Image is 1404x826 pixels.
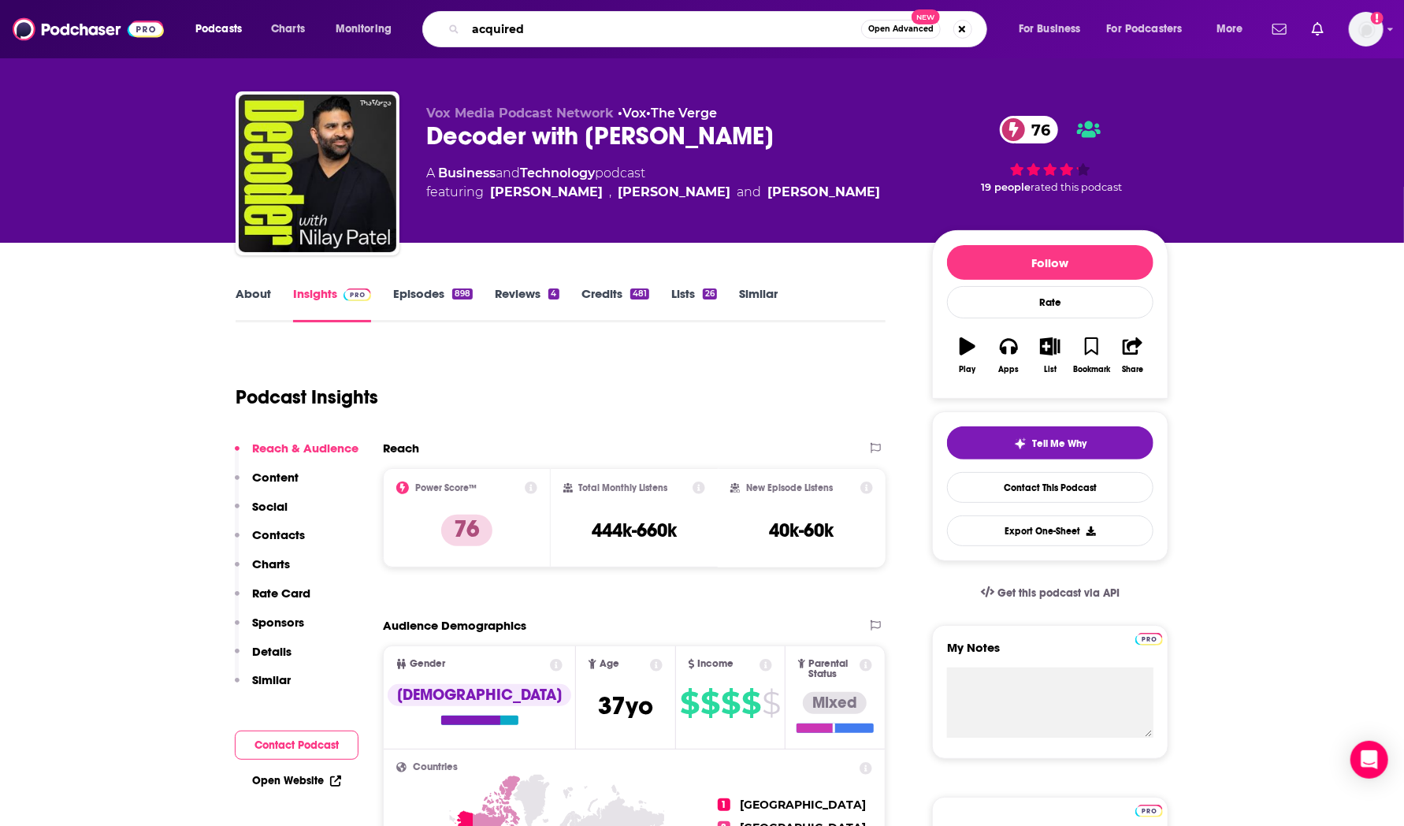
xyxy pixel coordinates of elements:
[235,731,358,760] button: Contact Podcast
[1266,16,1293,43] a: Show notifications dropdown
[252,586,310,601] p: Rate Card
[739,286,778,322] a: Similar
[618,106,646,121] span: •
[184,17,262,42] button: open menu
[325,17,412,42] button: open menu
[622,106,646,121] a: Vox
[997,586,1120,600] span: Get this podcast via API
[1019,18,1081,40] span: For Business
[630,288,649,300] div: 481
[252,615,304,630] p: Sponsors
[598,690,653,721] span: 37 yo
[618,183,730,202] a: Kara Swisher
[581,286,649,322] a: Credits481
[1014,437,1027,450] img: tell me why sparkle
[271,18,305,40] span: Charts
[740,798,866,812] span: [GEOGRAPHIC_DATA]
[252,672,291,687] p: Similar
[609,183,611,202] span: ,
[235,527,305,556] button: Contacts
[1135,631,1163,646] a: Pro website
[388,684,571,706] div: [DEMOGRAPHIC_DATA]
[981,181,1031,193] span: 19 people
[1008,17,1101,42] button: open menu
[438,166,496,180] a: Business
[803,692,867,714] div: Mixed
[344,288,371,301] img: Podchaser Pro
[912,9,940,24] span: New
[600,659,619,669] span: Age
[437,11,1002,47] div: Search podcasts, credits, & more...
[718,798,730,811] span: 1
[1071,327,1112,384] button: Bookmark
[947,245,1153,280] button: Follow
[413,762,458,772] span: Countries
[1031,181,1122,193] span: rated this podcast
[393,286,473,322] a: Episodes898
[960,365,976,374] div: Play
[495,286,559,322] a: Reviews4
[235,586,310,615] button: Rate Card
[1349,12,1384,47] button: Show profile menu
[1016,116,1058,143] span: 76
[1135,633,1163,646] img: Podchaser Pro
[1000,116,1058,143] a: 76
[252,527,305,542] p: Contacts
[1097,17,1205,42] button: open menu
[252,441,358,456] p: Reach & Audience
[741,690,760,716] span: $
[1205,17,1263,42] button: open menu
[496,166,520,180] span: and
[1107,18,1183,40] span: For Podcasters
[252,556,290,571] p: Charts
[1135,802,1163,817] a: Pro website
[252,470,299,485] p: Content
[195,18,242,40] span: Podcasts
[520,166,595,180] a: Technology
[646,106,717,121] span: •
[1030,327,1071,384] button: List
[235,499,288,528] button: Social
[261,17,314,42] a: Charts
[235,556,290,586] button: Charts
[383,441,419,456] h2: Reach
[235,672,291,701] button: Similar
[947,640,1153,668] label: My Notes
[671,286,717,322] a: Lists26
[548,288,559,300] div: 4
[466,17,861,42] input: Search podcasts, credits, & more...
[426,106,614,121] span: Vox Media Podcast Network
[746,482,833,493] h2: New Episode Listens
[592,519,677,542] h3: 444k-660k
[239,95,396,252] a: Decoder with Nilay Patel
[767,183,880,202] div: [PERSON_NAME]
[1135,805,1163,817] img: Podchaser Pro
[1349,12,1384,47] img: User Profile
[1044,365,1057,374] div: List
[1350,741,1388,779] div: Open Intercom Messenger
[252,644,292,659] p: Details
[236,385,378,409] h1: Podcast Insights
[293,286,371,322] a: InsightsPodchaser Pro
[932,106,1168,203] div: 76 19 peoplerated this podcast
[579,482,668,493] h2: Total Monthly Listens
[861,20,941,39] button: Open AdvancedNew
[762,690,780,716] span: $
[947,515,1153,546] button: Export One-Sheet
[13,14,164,44] img: Podchaser - Follow, Share and Rate Podcasts
[737,183,761,202] span: and
[1122,365,1143,374] div: Share
[452,288,473,300] div: 898
[703,288,717,300] div: 26
[426,164,880,202] div: A podcast
[999,365,1020,374] div: Apps
[947,286,1153,318] div: Rate
[235,470,299,499] button: Content
[252,774,341,787] a: Open Website
[415,482,477,493] h2: Power Score™
[721,690,740,716] span: $
[947,327,988,384] button: Play
[490,183,603,202] a: Nilay Patel
[988,327,1029,384] button: Apps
